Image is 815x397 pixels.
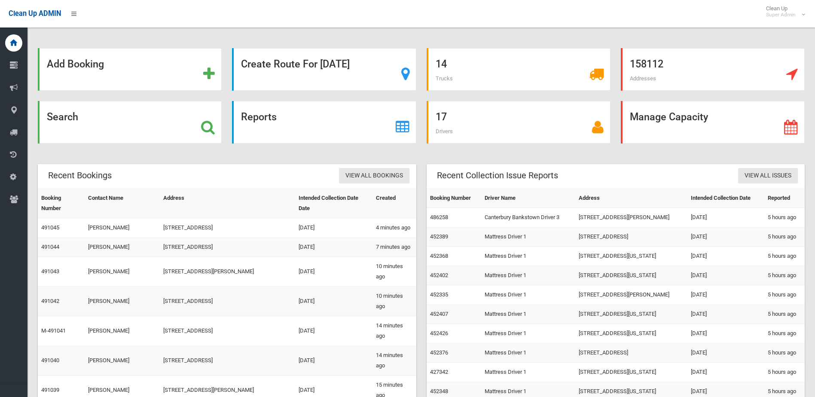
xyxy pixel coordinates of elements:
td: [DATE] [687,324,764,343]
td: 5 hours ago [764,266,805,285]
a: 452348 [430,388,448,394]
header: Recent Bookings [38,167,122,184]
a: M-491041 [41,327,66,334]
td: [STREET_ADDRESS] [575,343,687,363]
strong: 14 [436,58,447,70]
td: Mattress Driver 1 [481,343,575,363]
td: 5 hours ago [764,305,805,324]
td: Mattress Driver 1 [481,247,575,266]
td: [PERSON_NAME] [85,316,160,346]
td: 7 minutes ago [372,238,416,257]
a: Create Route For [DATE] [232,48,416,91]
td: [STREET_ADDRESS][PERSON_NAME] [160,257,296,287]
a: 491043 [41,268,59,275]
strong: Add Booking [47,58,104,70]
td: [STREET_ADDRESS][US_STATE] [575,324,687,343]
td: 14 minutes ago [372,346,416,376]
td: [STREET_ADDRESS][US_STATE] [575,363,687,382]
th: Contact Name [85,189,160,218]
th: Intended Collection Date [687,189,764,208]
td: [STREET_ADDRESS][US_STATE] [575,247,687,266]
a: 491039 [41,387,59,393]
a: Search [38,101,222,144]
a: 14 Trucks [427,48,610,91]
a: View All Issues [738,168,798,184]
td: [DATE] [687,247,764,266]
td: [STREET_ADDRESS][US_STATE] [575,266,687,285]
strong: 158112 [630,58,663,70]
th: Created [372,189,416,218]
td: [STREET_ADDRESS] [160,316,296,346]
td: [DATE] [295,257,372,287]
span: Addresses [630,75,656,82]
a: 452335 [430,291,448,298]
header: Recent Collection Issue Reports [427,167,568,184]
a: 452407 [430,311,448,317]
td: [DATE] [295,346,372,376]
a: 452402 [430,272,448,278]
a: View All Bookings [339,168,409,184]
th: Address [160,189,296,218]
td: [STREET_ADDRESS] [575,227,687,247]
td: [PERSON_NAME] [85,346,160,376]
td: [DATE] [687,227,764,247]
td: 5 hours ago [764,285,805,305]
td: Mattress Driver 1 [481,305,575,324]
td: 4 minutes ago [372,218,416,238]
th: Booking Number [427,189,482,208]
td: [STREET_ADDRESS] [160,218,296,238]
a: Reports [232,101,416,144]
a: 452389 [430,233,448,240]
td: 5 hours ago [764,247,805,266]
td: [PERSON_NAME] [85,257,160,287]
th: Intended Collection Date Date [295,189,372,218]
td: 5 hours ago [764,343,805,363]
td: [STREET_ADDRESS] [160,346,296,376]
td: Canterbury Bankstown Driver 3 [481,208,575,227]
td: 5 hours ago [764,208,805,227]
th: Booking Number [38,189,85,218]
a: 452376 [430,349,448,356]
td: [PERSON_NAME] [85,238,160,257]
strong: Create Route For [DATE] [241,58,350,70]
th: Address [575,189,687,208]
td: [DATE] [295,238,372,257]
td: [DATE] [687,266,764,285]
a: Manage Capacity [621,101,805,144]
span: Clean Up [762,5,804,18]
a: 486258 [430,214,448,220]
td: 10 minutes ago [372,287,416,316]
small: Super Admin [766,12,796,18]
td: [STREET_ADDRESS][PERSON_NAME] [575,285,687,305]
td: [DATE] [687,343,764,363]
td: [STREET_ADDRESS] [160,238,296,257]
a: 491042 [41,298,59,304]
strong: Manage Capacity [630,111,708,123]
a: 452368 [430,253,448,259]
td: [STREET_ADDRESS][US_STATE] [575,305,687,324]
td: [STREET_ADDRESS][PERSON_NAME] [575,208,687,227]
td: Mattress Driver 1 [481,266,575,285]
a: Add Booking [38,48,222,91]
td: 10 minutes ago [372,257,416,287]
span: Trucks [436,75,453,82]
td: Mattress Driver 1 [481,363,575,382]
strong: 17 [436,111,447,123]
td: Mattress Driver 1 [481,285,575,305]
td: [DATE] [687,208,764,227]
td: 5 hours ago [764,363,805,382]
span: Clean Up ADMIN [9,9,61,18]
td: [DATE] [687,363,764,382]
td: 5 hours ago [764,324,805,343]
td: [DATE] [687,285,764,305]
td: 14 minutes ago [372,316,416,346]
a: 491040 [41,357,59,363]
td: Mattress Driver 1 [481,324,575,343]
td: 5 hours ago [764,227,805,247]
a: 452426 [430,330,448,336]
td: [DATE] [295,316,372,346]
td: [STREET_ADDRESS] [160,287,296,316]
td: [DATE] [295,287,372,316]
a: 491044 [41,244,59,250]
a: 17 Drivers [427,101,610,144]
